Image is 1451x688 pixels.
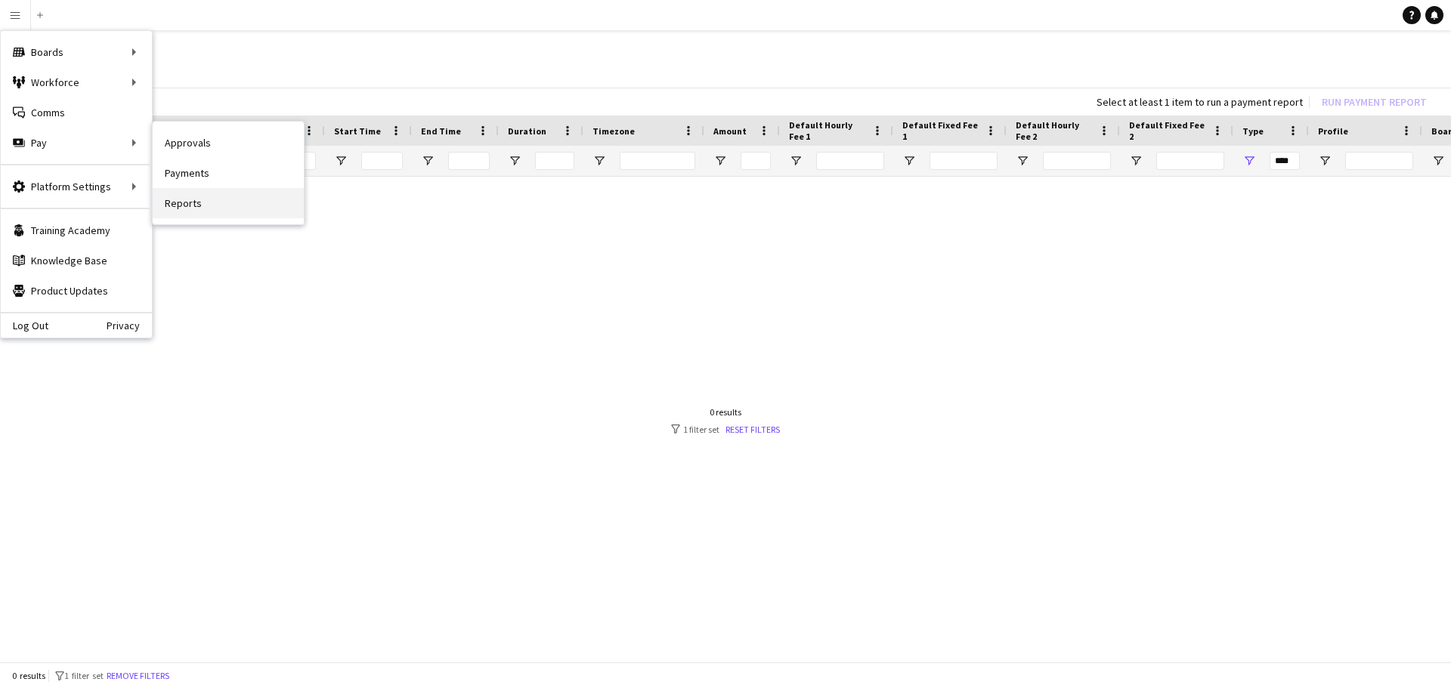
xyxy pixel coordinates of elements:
[1318,154,1332,168] button: Open Filter Menu
[1129,154,1143,168] button: Open Filter Menu
[1129,119,1206,142] span: Default Fixed Fee 2
[334,125,381,137] span: Start Time
[1043,152,1111,170] input: Default Hourly Fee 2 Filter Input
[930,152,998,170] input: Default Fixed Fee 1 Filter Input
[816,152,884,170] input: Default Hourly Fee 1 Filter Input
[361,152,403,170] input: Start Time Filter Input
[153,158,304,188] a: Payments
[1016,119,1093,142] span: Default Hourly Fee 2
[64,670,104,681] span: 1 filter set
[508,154,521,168] button: Open Filter Menu
[1,67,152,97] div: Workforce
[592,125,635,137] span: Timezone
[1242,154,1256,168] button: Open Filter Menu
[902,119,979,142] span: Default Fixed Fee 1
[1,245,152,276] a: Knowledge Base
[1242,125,1264,137] span: Type
[107,319,152,332] a: Privacy
[1,128,152,158] div: Pay
[421,125,461,137] span: End Time
[789,119,866,142] span: Default Hourly Fee 1
[1,276,152,306] a: Product Updates
[153,188,304,218] a: Reports
[789,154,803,168] button: Open Filter Menu
[713,154,727,168] button: Open Filter Menu
[671,406,780,418] div: 0 results
[902,154,916,168] button: Open Filter Menu
[1,37,152,67] div: Boards
[1156,152,1224,170] input: Default Fixed Fee 2 Filter Input
[1097,95,1303,109] div: Select at least 1 item to run a payment report
[1,171,152,202] div: Platform Settings
[592,154,606,168] button: Open Filter Menu
[620,152,695,170] input: Timezone Filter Input
[1,319,48,332] a: Log Out
[421,154,435,168] button: Open Filter Menu
[334,154,348,168] button: Open Filter Menu
[1,97,152,128] a: Comms
[1431,154,1445,168] button: Open Filter Menu
[671,424,780,435] div: 1 filter set
[741,152,771,170] input: Amount Filter Input
[1318,125,1348,137] span: Profile
[713,125,747,137] span: Amount
[153,128,304,158] a: Approvals
[1345,152,1413,170] input: Profile Filter Input
[508,125,546,137] span: Duration
[104,668,172,684] button: Remove filters
[1,215,152,245] a: Training Academy
[448,152,490,170] input: End Time Filter Input
[725,424,780,435] a: Reset filters
[1016,154,1029,168] button: Open Filter Menu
